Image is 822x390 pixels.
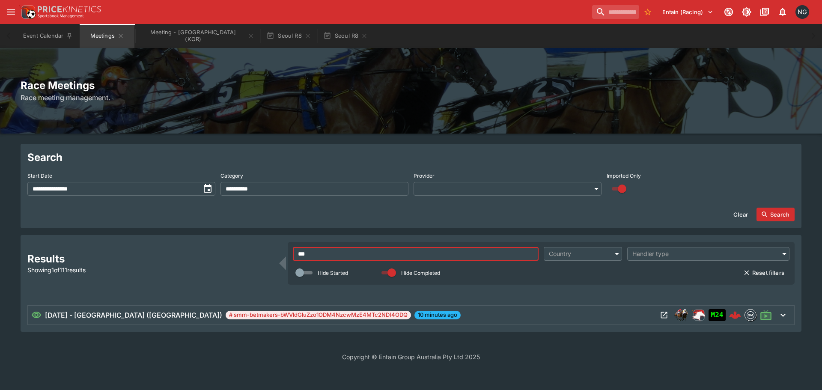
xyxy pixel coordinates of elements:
button: Open Meeting [657,308,671,322]
p: Start Date [27,172,52,179]
div: horse_racing [674,308,688,322]
img: PriceKinetics Logo [19,3,36,21]
button: Toggle light/dark mode [739,4,754,20]
button: Meetings [80,24,134,48]
h2: Search [27,151,795,164]
button: open drawer [3,4,19,20]
button: Connected to PK [721,4,736,20]
span: # smm-betmakers-bWVldGluZzo1ODM4NzcwMzE4MTc2NDI4ODQ [226,311,411,319]
div: Country [549,250,608,258]
img: horse_racing.png [674,308,688,322]
img: betmakers.png [745,310,756,321]
svg: Visible [31,310,42,320]
button: Notifications [775,4,790,20]
button: Documentation [757,4,772,20]
h2: Results [27,252,274,265]
div: ParallelRacing Handler [691,308,705,322]
button: Reset filters [739,266,789,280]
span: 10 minutes ago [414,311,461,319]
div: Handler type [632,250,776,258]
svg: Live [760,309,772,321]
img: logo-cerberus--red.svg [729,309,741,321]
button: Event Calendar [18,24,78,48]
h6: [DATE] - [GEOGRAPHIC_DATA] ([GEOGRAPHIC_DATA]) [45,310,222,320]
button: No Bookmarks [641,5,655,19]
button: Meeting - Seoul (KOR) [136,24,259,48]
img: racing.png [691,308,705,322]
h2: Race Meetings [21,79,801,92]
p: Hide Started [318,269,348,277]
button: Search [756,208,795,221]
button: Select Tenant [657,5,718,19]
h6: Race meeting management. [21,92,801,103]
button: Seoul R8 [318,24,373,48]
button: Nick Goss [793,3,812,21]
p: Showing 1 of 111 results [27,265,274,274]
img: Sportsbook Management [38,14,84,18]
p: Provider [414,172,435,179]
p: Hide Completed [401,269,440,277]
p: Imported Only [607,172,641,179]
img: PriceKinetics [38,6,101,12]
button: toggle date time picker [200,181,215,196]
input: search [592,5,639,19]
div: Nick Goss [795,5,809,19]
p: Category [220,172,243,179]
div: Imported to Jetbet as OPEN [709,309,726,321]
div: betmakers [745,309,756,321]
button: Seoul R8 [261,24,316,48]
button: Clear [728,208,753,221]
